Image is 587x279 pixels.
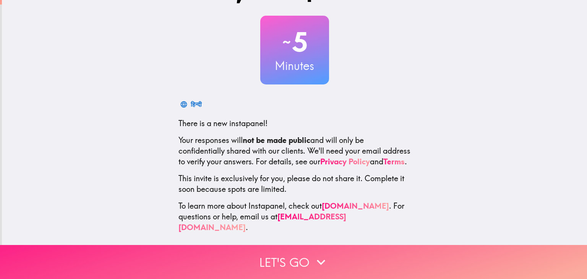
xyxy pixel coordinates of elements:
[260,58,329,74] h3: Minutes
[260,26,329,58] h2: 5
[178,212,346,232] a: [EMAIL_ADDRESS][DOMAIN_NAME]
[191,99,202,110] div: हिन्दी
[322,201,389,211] a: [DOMAIN_NAME]
[178,118,268,128] span: There is a new instapanel!
[243,135,310,145] b: not be made public
[178,201,411,233] p: To learn more about Instapanel, check out . For questions or help, email us at .
[383,157,405,166] a: Terms
[178,97,205,112] button: हिन्दी
[281,31,292,54] span: ~
[178,135,411,167] p: Your responses will and will only be confidentially shared with our clients. We'll need your emai...
[320,157,370,166] a: Privacy Policy
[178,173,411,195] p: This invite is exclusively for you, please do not share it. Complete it soon because spots are li...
